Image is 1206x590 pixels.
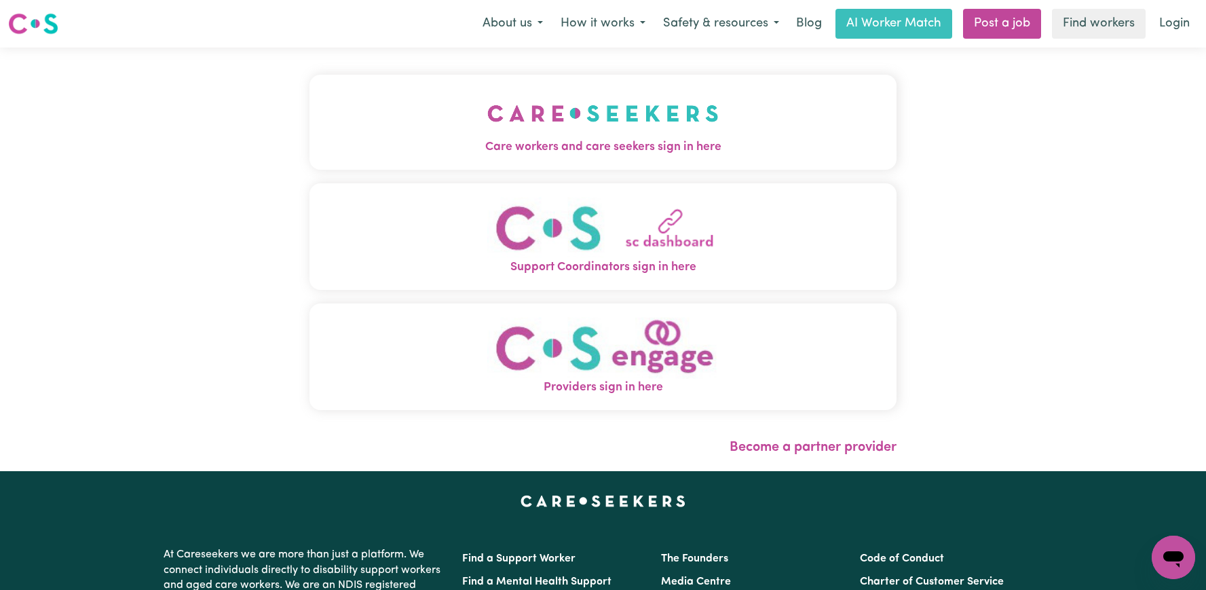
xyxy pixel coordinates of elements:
[661,553,728,564] a: The Founders
[521,496,685,506] a: Careseekers home page
[860,553,944,564] a: Code of Conduct
[1052,9,1146,39] a: Find workers
[474,10,552,38] button: About us
[462,553,576,564] a: Find a Support Worker
[1152,536,1195,579] iframe: Button to launch messaging window
[730,441,897,454] a: Become a partner provider
[835,9,952,39] a: AI Worker Match
[552,10,654,38] button: How it works
[309,303,897,410] button: Providers sign in here
[654,10,788,38] button: Safety & resources
[788,9,830,39] a: Blog
[309,183,897,290] button: Support Coordinators sign in here
[309,379,897,397] span: Providers sign in here
[963,9,1041,39] a: Post a job
[8,8,58,39] a: Careseekers logo
[309,139,897,156] span: Care workers and care seekers sign in here
[8,12,58,36] img: Careseekers logo
[661,576,731,587] a: Media Centre
[860,576,1004,587] a: Charter of Customer Service
[309,75,897,170] button: Care workers and care seekers sign in here
[1151,9,1198,39] a: Login
[309,259,897,276] span: Support Coordinators sign in here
